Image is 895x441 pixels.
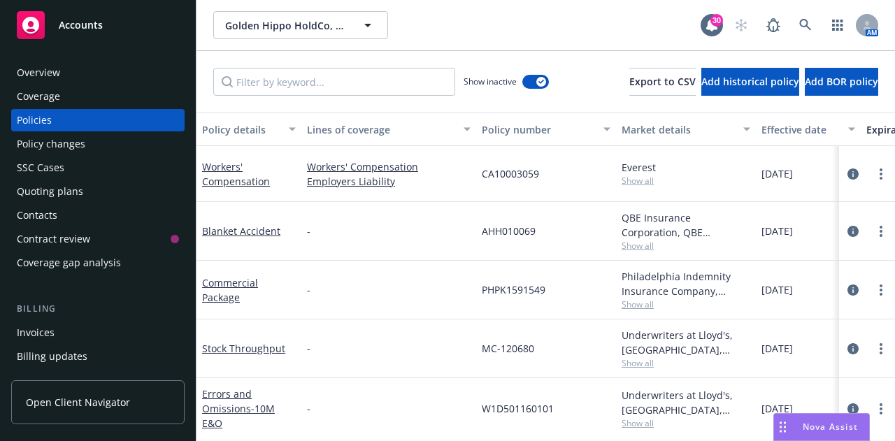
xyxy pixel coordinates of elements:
a: more [873,282,889,298]
a: Blanket Accident [202,224,280,238]
a: circleInformation [845,282,861,298]
div: Policy details [202,122,280,137]
div: Contacts [17,204,57,226]
a: Billing updates [11,345,185,368]
span: MC-120680 [482,341,534,356]
a: Commercial Package [202,276,258,304]
span: Add BOR policy [805,75,878,88]
div: Effective date [761,122,840,137]
span: [DATE] [761,341,793,356]
a: circleInformation [845,340,861,357]
div: SSC Cases [17,157,64,179]
a: Employers Liability [307,174,471,189]
span: [DATE] [761,166,793,181]
a: Quoting plans [11,180,185,203]
div: Billing updates [17,345,87,368]
span: Show all [622,298,750,310]
span: Show inactive [464,75,517,87]
div: Lines of coverage [307,122,455,137]
div: Policies [17,109,52,131]
button: Export to CSV [629,68,696,96]
div: Underwriters at Lloyd's, [GEOGRAPHIC_DATA], [PERSON_NAME] of [GEOGRAPHIC_DATA], RT Specialty Insu... [622,388,750,417]
div: Market details [622,122,735,137]
a: more [873,400,889,417]
a: Policy changes [11,133,185,155]
a: Contacts [11,204,185,226]
a: Workers' Compensation [307,159,471,174]
div: Billing [11,302,185,316]
a: Policies [11,109,185,131]
span: - [307,401,310,416]
a: SSC Cases [11,157,185,179]
div: Policy number [482,122,595,137]
button: Lines of coverage [301,113,476,146]
button: Policy details [196,113,301,146]
button: Add historical policy [701,68,799,96]
span: PHPK1591549 [482,282,545,297]
span: W1D501160101 [482,401,554,416]
a: Stock Throughput [202,342,285,355]
a: circleInformation [845,223,861,240]
span: - [307,341,310,356]
a: Coverage gap analysis [11,252,185,274]
span: Show all [622,417,750,429]
a: Search [792,11,819,39]
a: Contract review [11,228,185,250]
div: 30 [710,14,723,27]
button: Market details [616,113,756,146]
div: Contract review [17,228,90,250]
span: Show all [622,240,750,252]
div: Invoices [17,321,55,344]
span: Nova Assist [803,421,858,433]
button: Golden Hippo HoldCo, Inc. [213,11,388,39]
span: [DATE] [761,224,793,238]
a: Coverage [11,85,185,108]
a: Start snowing [727,11,755,39]
span: Export to CSV [629,75,696,88]
button: Add BOR policy [805,68,878,96]
div: Underwriters at Lloyd's, [GEOGRAPHIC_DATA], [PERSON_NAME] of [GEOGRAPHIC_DATA], [PERSON_NAME] Cargo [622,328,750,357]
div: Policy changes [17,133,85,155]
span: - [307,282,310,297]
a: circleInformation [845,400,861,417]
button: Nova Assist [773,413,870,441]
a: Invoices [11,321,185,344]
span: [DATE] [761,401,793,416]
span: Show all [622,175,750,187]
a: more [873,223,889,240]
span: - 10M E&O [202,402,275,430]
a: Workers' Compensation [202,160,270,188]
button: Effective date [756,113,861,146]
span: AHH010069 [482,224,536,238]
div: QBE Insurance Corporation, QBE Insurance Group [622,210,750,240]
div: Overview [17,62,60,84]
a: Report a Bug [759,11,787,39]
div: Philadelphia Indemnity Insurance Company, [GEOGRAPHIC_DATA] Insurance Companies [622,269,750,298]
a: more [873,166,889,182]
span: Add historical policy [701,75,799,88]
span: Show all [622,357,750,369]
div: Quoting plans [17,180,83,203]
a: circleInformation [845,166,861,182]
a: Accounts [11,6,185,45]
div: Coverage gap analysis [17,252,121,274]
a: more [873,340,889,357]
a: Overview [11,62,185,84]
span: - [307,224,310,238]
div: Coverage [17,85,60,108]
span: [DATE] [761,282,793,297]
input: Filter by keyword... [213,68,455,96]
a: Errors and Omissions [202,387,275,430]
div: Everest [622,160,750,175]
span: Golden Hippo HoldCo, Inc. [225,18,346,33]
div: Drag to move [774,414,792,440]
span: CA10003059 [482,166,539,181]
span: Open Client Navigator [26,395,130,410]
span: Accounts [59,20,103,31]
a: Switch app [824,11,852,39]
button: Policy number [476,113,616,146]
